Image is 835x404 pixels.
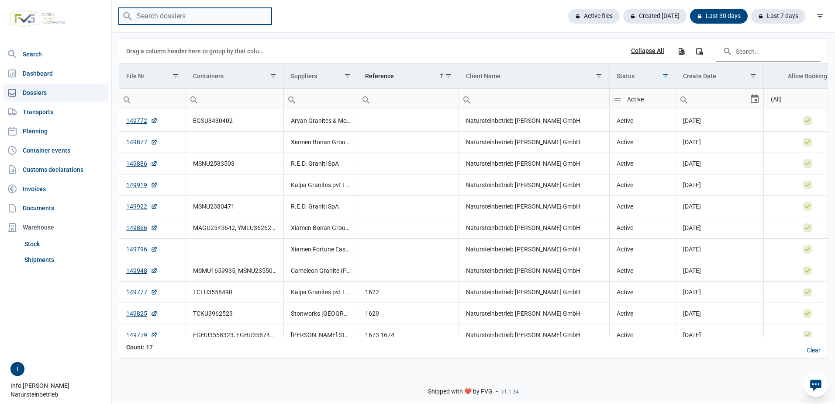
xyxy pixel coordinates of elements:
span: Show filter options for column 'Containers' [270,73,276,79]
td: Natursteinbetrieb [PERSON_NAME] GmbH [459,282,609,303]
a: 149796 [126,245,158,254]
span: Show filter options for column 'Suppliers' [344,73,351,79]
td: Stonworks [GEOGRAPHIC_DATA] [283,303,358,324]
span: v1.1.34 [501,388,519,395]
td: Natursteinbetrieb [PERSON_NAME] GmbH [459,153,609,174]
a: Shipments [21,252,108,268]
span: Show filter options for column 'Create Date' [750,73,756,79]
span: [DATE] [683,203,701,210]
td: Filter cell [459,89,609,110]
a: Planning [3,122,108,140]
div: Select [749,89,760,110]
a: Search [3,45,108,63]
td: Active [609,132,676,153]
div: Search box [358,89,374,110]
td: Active [609,110,676,132]
div: Collapse All [631,47,664,55]
td: Xiamen Bonan Group Co., Ltd. [283,217,358,239]
div: Drag a column header here to group by that column [126,44,266,58]
input: Filter cell [284,89,358,110]
a: 149779 [126,331,158,339]
a: 149877 [126,138,158,146]
span: [DATE] [683,246,701,253]
a: Dossiers [3,84,108,101]
span: Show filter options for column 'Status' [662,73,669,79]
span: [DATE] [683,289,701,296]
span: [DATE] [683,160,701,167]
div: Containers [193,73,224,80]
td: Natursteinbetrieb [PERSON_NAME] GmbH [459,217,609,239]
td: Kalpa Granites pvt Ltd [283,282,358,303]
td: Cameleon Granite (PTY) Ltd. [283,260,358,282]
td: Column Create Date [676,64,764,89]
div: Client Name [466,73,500,80]
td: Filter cell [676,89,764,110]
a: 149919 [126,181,158,189]
a: 149922 [126,202,158,211]
td: Filter cell [358,89,459,110]
div: Created [DATE] [623,9,687,24]
td: Filter cell [609,89,676,110]
td: Natursteinbetrieb [PERSON_NAME] GmbH [459,303,609,324]
div: Last 30 days [690,9,748,24]
td: Kalpa Granites pvt Ltd [283,174,358,196]
div: Search box [610,89,625,110]
td: MSMU1659935, MSNU2355041 [186,260,283,282]
td: Active [609,260,676,282]
td: Column Client Name [459,64,609,89]
div: Data grid with 17 rows and 8 columns [119,39,828,358]
span: [DATE] [683,117,701,124]
td: Active [609,282,676,303]
div: Create Date [683,73,716,80]
input: Filter cell [610,89,676,110]
td: R.E.D. Graniti SpA [283,153,358,174]
div: Search box [284,89,300,110]
span: [DATE] [683,181,701,188]
span: [DATE] [683,331,701,338]
a: 149772 [126,116,158,125]
a: Invoices [3,180,108,198]
td: 1673 1674 [358,324,459,346]
td: TCLU3558490 [186,282,283,303]
a: Transports [3,103,108,121]
span: Show filter options for column 'Reference' [445,73,452,79]
td: Active [609,174,676,196]
div: File Nr Count: 17 [126,343,179,352]
div: Search box [119,89,135,110]
td: EGHU3558323, EGHU3587466 [186,324,283,346]
td: Natursteinbetrieb [PERSON_NAME] GmbH [459,110,609,132]
a: Dashboard [3,65,108,82]
div: Warehouse [3,219,108,236]
td: 1629 [358,303,459,324]
div: Data grid toolbar [126,39,821,63]
input: Search in the data grid [716,41,821,62]
span: [DATE] [683,139,701,146]
img: FVG - Global freight forwarding [7,7,69,31]
span: - [496,388,498,396]
div: Search box [186,89,202,110]
a: 149777 [126,288,158,296]
td: Natursteinbetrieb [PERSON_NAME] GmbH [459,132,609,153]
a: Container events [3,142,108,159]
div: Active files [568,9,620,24]
span: Show filter options for column 'File Nr' [172,73,179,79]
div: Search box [676,89,692,110]
button: I [10,362,24,376]
td: 1622 [358,282,459,303]
td: Natursteinbetrieb [PERSON_NAME] GmbH [459,260,609,282]
div: File Nr [126,73,145,80]
td: TCKU3962523 [186,303,283,324]
div: Last 7 days [751,9,805,24]
td: Natursteinbetrieb [PERSON_NAME] GmbH [459,174,609,196]
input: Filter cell [186,89,283,110]
td: Column Status [609,64,676,89]
input: Search dossiers [119,8,272,25]
a: Stock [21,236,108,252]
div: Column Chooser [691,43,707,59]
td: Filter cell [119,89,186,110]
td: Xiamen Bonan Group Co., Ltd. [283,132,358,153]
td: Column File Nr [119,64,186,89]
td: Column Containers [186,64,283,89]
a: 149886 [126,159,158,168]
